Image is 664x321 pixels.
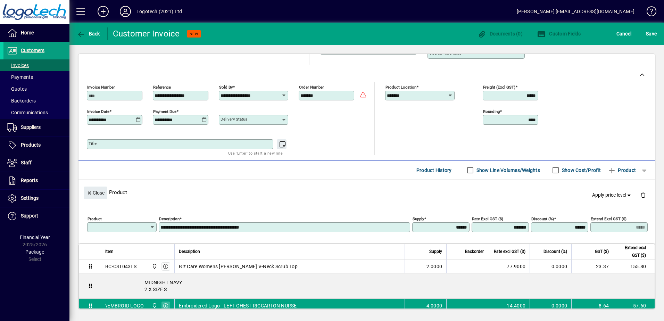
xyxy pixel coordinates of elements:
mat-label: Reference [153,85,171,90]
a: Communications [3,107,69,118]
div: Customer Invoice [113,28,180,39]
span: Reports [21,178,38,183]
mat-label: Supply [413,216,424,221]
div: 14.4000 [492,302,525,309]
span: Apply price level [592,191,632,199]
a: Suppliers [3,119,69,136]
span: Settings [21,195,39,201]
mat-label: Title [89,141,97,146]
div: Product [78,180,655,205]
span: Central [150,302,158,310]
span: Custom Fields [537,31,581,36]
a: Home [3,24,69,42]
app-page-header-button: Close [82,189,109,196]
span: Product History [416,165,452,176]
button: Save [644,27,658,40]
div: \EMBROID LOGO [105,302,144,309]
span: Extend excl GST ($) [617,244,646,259]
span: Payments [7,74,33,80]
span: Financial Year [20,234,50,240]
span: Products [21,142,41,148]
a: Support [3,207,69,225]
td: 57.60 [613,299,655,313]
span: Package [25,249,44,255]
span: Home [21,30,34,35]
button: Delete [635,187,651,203]
button: Back [75,27,102,40]
a: Invoices [3,59,69,71]
a: Staff [3,154,69,172]
span: Backorder [465,248,484,255]
span: Discount (%) [543,248,567,255]
mat-label: Product [88,216,102,221]
span: Close [86,187,105,199]
mat-label: Freight (excl GST) [483,85,515,90]
app-page-header-button: Back [69,27,108,40]
mat-label: Rounding [483,109,500,114]
mat-label: Sold by [219,85,233,90]
label: Show Line Volumes/Weights [475,167,540,174]
span: Customers [21,48,44,53]
a: Backorders [3,95,69,107]
span: Supply [429,248,442,255]
span: S [646,31,649,36]
button: Documents (0) [476,27,524,40]
span: Staff [21,160,32,165]
span: Central [150,263,158,270]
button: Custom Fields [536,27,583,40]
span: 2.0000 [426,263,442,270]
span: Invoices [7,63,29,68]
div: BC-CST043LS [105,263,136,270]
label: Show Cost/Profit [561,167,601,174]
mat-label: Invoice number [87,85,115,90]
mat-label: Rate excl GST ($) [472,216,503,221]
button: Profile [114,5,136,18]
span: GST ($) [595,248,609,255]
span: Back [77,31,100,36]
app-page-header-button: Delete [635,192,651,198]
mat-label: Extend excl GST ($) [591,216,626,221]
span: Product [608,165,636,176]
span: Communications [7,110,48,115]
span: Suppliers [21,124,41,130]
mat-label: Invoice date [87,109,109,114]
span: Support [21,213,38,219]
span: Description [179,248,200,255]
a: Reports [3,172,69,189]
mat-hint: Use 'Enter' to start a new line [228,149,283,157]
td: 8.64 [571,299,613,313]
span: Rate excl GST ($) [494,248,525,255]
span: Backorders [7,98,36,104]
button: Apply price level [589,189,635,201]
td: 155.80 [613,260,655,273]
mat-label: Description [159,216,180,221]
button: Cancel [615,27,633,40]
a: Payments [3,71,69,83]
button: Close [84,187,107,199]
span: Cancel [616,28,632,39]
button: Product History [414,164,455,176]
div: [PERSON_NAME] [EMAIL_ADDRESS][DOMAIN_NAME] [517,6,634,17]
span: Embroidered Logo - LEFT CHEST RICCARTON NURSE [179,302,297,309]
a: Products [3,137,69,154]
div: MIDNIGHT NAVY 2 X SIZE S [101,273,655,298]
mat-label: Order number [299,85,324,90]
span: Documents (0) [478,31,523,36]
td: 0.0000 [530,260,571,273]
mat-label: Delivery status [221,117,247,122]
div: Logotech (2021) Ltd [136,6,182,17]
div: 77.9000 [492,263,525,270]
button: Product [604,164,639,176]
mat-label: Product location [385,85,416,90]
span: Item [105,248,114,255]
mat-label: Payment due [153,109,176,114]
a: Settings [3,190,69,207]
span: NEW [190,32,198,36]
a: Knowledge Base [641,1,655,24]
span: ave [646,28,657,39]
span: Quotes [7,86,27,92]
td: 0.0000 [530,299,571,313]
mat-label: Discount (%) [531,216,554,221]
a: Quotes [3,83,69,95]
td: 23.37 [571,260,613,273]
